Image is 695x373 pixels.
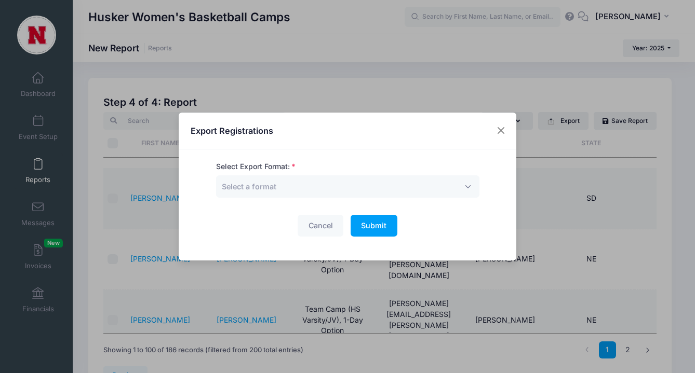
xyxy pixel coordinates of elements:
h4: Export Registrations [191,125,273,137]
span: Select a format [222,181,276,192]
span: Select a format [222,182,276,191]
button: Cancel [298,215,343,237]
label: Select Export Format: [216,161,296,172]
span: Submit [361,221,386,230]
button: Close [492,121,511,140]
button: Submit [351,215,397,237]
span: Select a format [216,175,479,198]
